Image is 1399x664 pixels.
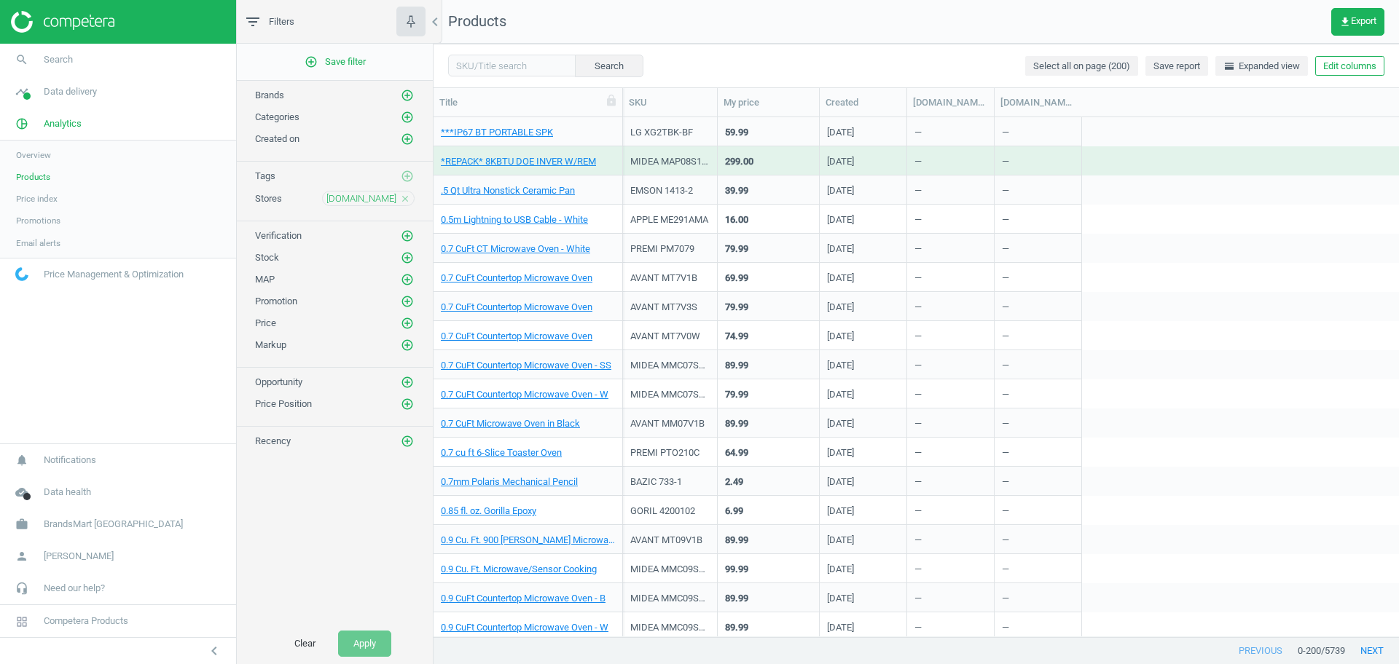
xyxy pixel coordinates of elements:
[827,155,854,173] div: [DATE]
[255,90,284,100] span: Brands
[44,117,82,130] span: Analytics
[441,475,578,489] a: 0.7mm Polaris Mechanical Pencil
[914,410,987,435] div: —
[8,574,36,602] i: headset_mic
[630,534,710,547] div: AVANT MT09V1B
[630,155,710,168] div: MIDEA MAP08S1JWT-B
[914,235,987,261] div: —
[401,398,414,411] i: add_circle_outline
[1002,148,1074,173] div: —
[255,296,297,307] span: Promotion
[1002,119,1074,144] div: —
[827,330,854,348] div: [DATE]
[244,13,262,31] i: filter_list
[1315,56,1384,76] button: Edit columns
[44,614,128,628] span: Competera Products
[914,264,987,290] div: —
[400,375,415,390] button: add_circle_outline
[15,267,28,281] img: wGWNvw8QSZomAAAAABJRU5ErkJggg==
[401,295,414,308] i: add_circle_outline
[400,169,415,183] button: add_circle_outline
[16,149,51,161] span: Overview
[827,272,854,290] div: [DATE]
[255,339,286,350] span: Markup
[914,468,987,494] div: —
[401,133,414,146] i: add_circle_outline
[44,518,183,531] span: BrandsMart [GEOGRAPHIC_DATA]
[8,478,36,506] i: cloud_done
[630,505,710,518] div: GORIL 4200102
[914,497,987,523] div: —
[725,155,753,168] div: 299.00
[1223,638,1298,664] button: previous
[8,542,36,570] i: person
[630,330,710,343] div: AVANT MT7V0W
[305,55,318,68] i: add_circle_outline
[441,155,596,168] a: *REPACK* 8KBTU DOE INVER W/REM
[827,505,854,523] div: [DATE]
[725,213,748,226] div: 16.00
[1002,352,1074,377] div: —
[914,381,987,406] div: —
[827,592,854,610] div: [DATE]
[401,317,414,330] i: add_circle_outline
[400,229,415,243] button: add_circle_outline
[1002,526,1074,552] div: —
[1002,264,1074,290] div: —
[1025,56,1138,76] button: Select all on page (200)
[827,388,854,406] div: [DATE]
[441,126,553,139] a: ***IP67 BT PORTABLE SPK
[448,12,506,30] span: Products
[630,272,710,285] div: AVANT MT7V1B
[725,388,748,401] div: 79.99
[1002,585,1074,610] div: —
[913,96,988,109] div: [DOMAIN_NAME](haul_away)
[1002,235,1074,261] div: —
[630,126,710,139] div: LG XG2TBK-BF
[44,550,114,563] span: [PERSON_NAME]
[269,15,294,28] span: Filters
[44,268,184,281] span: Price Management & Optimization
[400,132,415,146] button: add_circle_outline
[1321,644,1345,657] span: / 5739
[441,417,580,430] a: 0.7 CuFt Microwave Oven in Black
[401,251,414,264] i: add_circle_outline
[1002,614,1074,639] div: —
[827,126,854,144] div: [DATE]
[255,170,275,181] span: Tags
[439,96,616,109] div: Title
[630,359,710,372] div: MIDEA MMC07S2AST
[426,13,444,31] i: chevron_left
[400,194,410,204] i: close
[725,301,748,314] div: 79.99
[630,475,710,489] div: BAZIC 733-1
[725,359,748,372] div: 89.99
[827,621,854,639] div: [DATE]
[630,592,710,605] div: MIDEA MMC09S2ABB
[441,592,606,605] a: 0.9 CuFt Countertop Microwave Oven - B
[8,510,36,538] i: work
[630,184,710,197] div: EMSON 1413-2
[441,213,588,226] a: 0.5m Lightning to USB Cable - White
[630,446,710,459] div: PREMI PTO210C
[255,230,302,241] span: Verification
[400,294,415,309] button: add_circle_outline
[44,582,105,595] span: Need our help?
[441,388,608,401] a: 0.7 CuFt Countertop Microwave Oven - W
[305,55,366,68] span: Save filter
[827,213,854,232] div: [DATE]
[400,250,415,265] button: add_circle_outline
[914,148,987,173] div: —
[279,631,331,657] button: Clear
[827,446,854,465] div: [DATE]
[1153,60,1200,73] span: Save report
[8,78,36,106] i: timeline
[629,96,711,109] div: SKU
[827,475,854,494] div: [DATE]
[914,585,987,610] div: —
[400,110,415,125] button: add_circle_outline
[1331,8,1384,36] button: get_appExport
[630,242,710,256] div: PREMI PM7079
[827,534,854,552] div: [DATE]
[1223,60,1300,73] span: Expanded view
